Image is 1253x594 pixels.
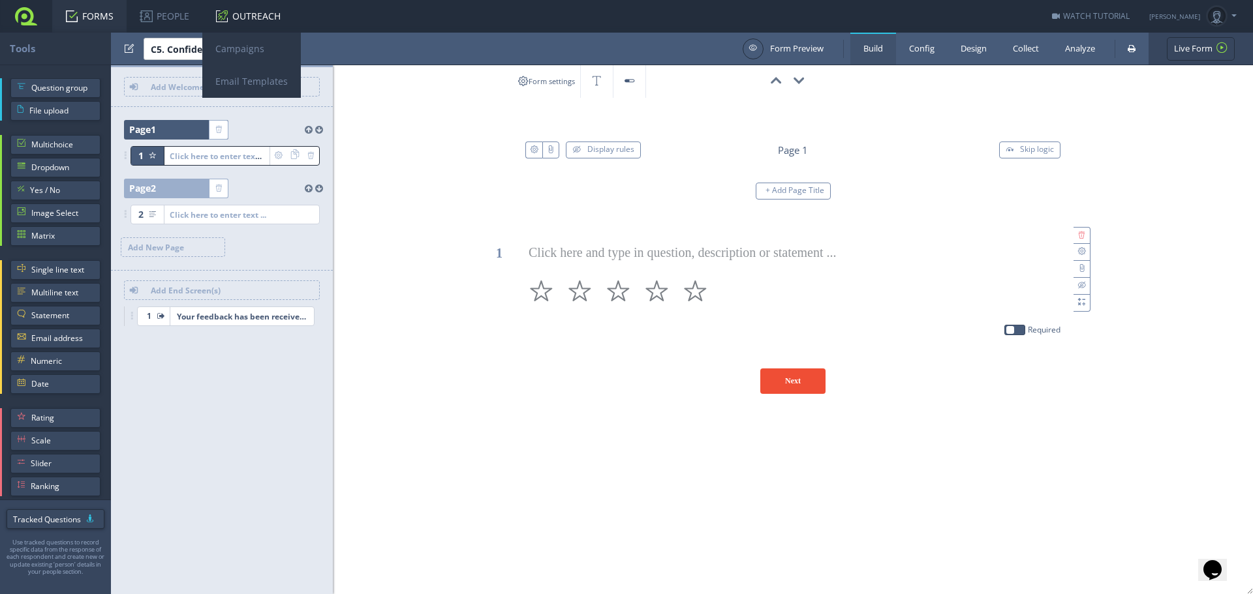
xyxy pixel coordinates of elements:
[10,454,101,473] a: Slider
[1167,37,1235,61] a: Live Form
[31,351,94,371] span: Numeric
[10,203,101,223] a: Image Select
[10,329,101,348] a: Email address
[1028,325,1060,334] label: Required
[999,141,1060,158] button: Skip logic
[202,65,301,98] a: Email Templates
[756,183,831,200] button: + Add Page Title
[1052,33,1108,65] a: Analyze
[31,260,94,280] span: Single line text
[766,185,824,196] span: + Add Page Title
[10,158,101,177] a: Dropdown
[850,33,896,65] a: Build
[270,147,286,165] span: Settings
[202,33,301,65] a: Campaigns
[31,408,94,428] span: Rating
[151,182,156,194] span: 2
[138,205,144,224] span: 2
[1020,143,1054,155] span: Skip logic
[147,306,151,326] span: 1
[10,260,101,280] a: Single line text
[151,123,156,136] span: 1
[31,329,94,348] span: Email address
[10,181,101,200] a: Yes / No
[31,135,94,155] span: Multichoice
[30,181,94,200] span: Yes / No
[10,306,101,325] a: Statement
[10,374,101,394] a: Date
[31,283,94,303] span: Multiline text
[1052,10,1130,22] a: WATCH TUTORIAL
[138,146,144,166] span: 1
[486,240,512,266] div: 1
[31,158,94,177] span: Dropdown
[10,408,101,428] a: Rating
[778,144,808,156] div: Page 1
[10,101,101,121] a: File upload
[121,238,224,256] span: Add New Page
[29,101,94,121] span: File upload
[896,33,948,65] a: Config
[10,283,101,303] a: Multiline text
[1000,33,1052,65] a: Collect
[512,65,581,98] a: Form settings
[209,121,228,139] a: Delete page
[170,307,314,325] span: Your feedback has been received.Thank you for participating!
[31,454,94,473] span: Slider
[31,431,94,451] span: Scale
[743,38,824,59] a: Form Preview
[209,179,228,198] a: Delete page
[286,147,303,165] span: Copy
[31,203,94,223] span: Image Select
[7,509,104,529] a: Tracked Questions
[10,135,101,155] a: Multichoice
[566,141,641,158] button: Display rules
[129,120,156,140] span: Page
[10,226,101,246] a: Matrix
[144,281,319,299] span: Add End Screen(s)
[31,374,94,394] span: Date
[948,33,1000,65] a: Design
[10,477,101,496] a: Ranking
[31,306,94,325] span: Statement
[10,431,101,451] a: Scale
[587,143,634,155] span: Display rules
[760,368,826,394] div: Next
[31,226,94,246] span: Matrix
[10,351,101,371] a: Numeric
[1198,542,1240,581] iframe: chat widget
[31,477,94,496] span: Ranking
[129,179,156,198] span: Page
[303,147,319,165] span: Delete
